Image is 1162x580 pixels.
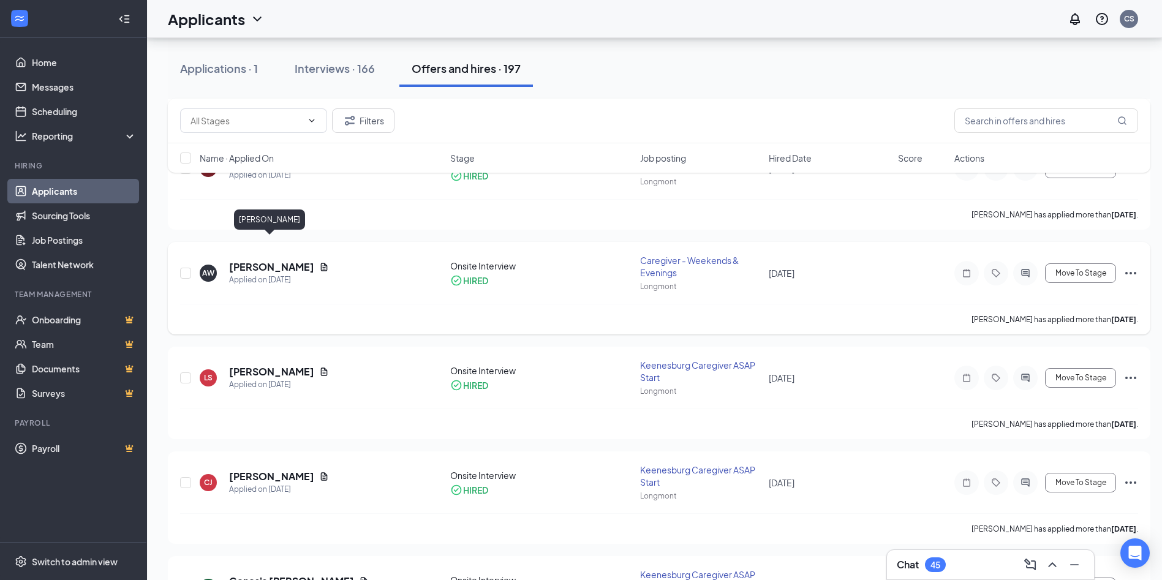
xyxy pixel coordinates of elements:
p: [PERSON_NAME] has applied more than . [971,314,1138,325]
span: [DATE] [769,268,794,279]
svg: Ellipses [1123,475,1138,490]
div: Switch to admin view [32,556,118,568]
svg: Notifications [1068,12,1082,26]
div: Payroll [15,418,134,428]
div: Keenesburg Caregiver ASAP Start [640,359,762,383]
a: OnboardingCrown [32,307,137,332]
b: [DATE] [1111,210,1136,219]
svg: Tag [989,268,1003,278]
a: DocumentsCrown [32,356,137,381]
input: Search in offers and hires [954,108,1138,133]
svg: Ellipses [1123,371,1138,385]
a: PayrollCrown [32,436,137,461]
div: Hiring [15,160,134,171]
a: SurveysCrown [32,381,137,405]
span: Stage [450,152,475,164]
svg: Tag [989,478,1003,488]
div: Keenesburg Caregiver ASAP Start [640,464,762,488]
svg: Document [319,367,329,377]
span: Actions [954,152,984,164]
div: Interviews · 166 [295,61,375,76]
button: Minimize [1065,555,1084,574]
a: TeamCrown [32,332,137,356]
svg: ChevronUp [1045,557,1060,572]
span: Job posting [640,152,686,164]
div: Longmont [640,491,762,501]
b: [DATE] [1111,420,1136,429]
p: [PERSON_NAME] has applied more than . [971,524,1138,534]
svg: WorkstreamLogo [13,12,26,24]
div: Applied on [DATE] [229,274,329,286]
a: Scheduling [32,99,137,124]
h5: [PERSON_NAME] [229,470,314,483]
span: [DATE] [769,372,794,383]
button: Filter Filters [332,108,394,133]
svg: ActiveChat [1018,373,1033,383]
svg: CheckmarkCircle [450,274,462,287]
button: ComposeMessage [1021,555,1040,574]
svg: ComposeMessage [1023,557,1038,572]
span: Name · Applied On [200,152,274,164]
span: Move To Stage [1055,374,1106,382]
span: Hired Date [769,152,812,164]
p: [PERSON_NAME] has applied more than . [971,419,1138,429]
span: Score [898,152,922,164]
div: Reporting [32,130,137,142]
svg: Minimize [1067,557,1082,572]
div: LS [204,372,213,383]
a: Messages [32,75,137,99]
div: Caregiver - Weekends & Evenings [640,254,762,279]
svg: Note [959,478,974,488]
svg: Collapse [118,13,130,25]
svg: Settings [15,556,27,568]
a: Applicants [32,179,137,203]
svg: ChevronDown [250,12,265,26]
a: Home [32,50,137,75]
svg: Ellipses [1123,266,1138,281]
h5: [PERSON_NAME] [229,365,314,379]
h1: Applicants [168,9,245,29]
svg: CheckmarkCircle [450,379,462,391]
button: ChevronUp [1043,555,1062,574]
h3: Chat [897,558,919,571]
div: HIRED [463,379,488,391]
svg: Tag [989,373,1003,383]
div: Offers and hires · 197 [412,61,521,76]
div: CJ [204,477,213,488]
svg: ActiveChat [1018,478,1033,488]
div: Open Intercom Messenger [1120,538,1150,568]
button: Move To Stage [1045,263,1116,283]
span: Move To Stage [1055,269,1106,277]
svg: QuestionInfo [1095,12,1109,26]
div: Onsite Interview [450,364,633,377]
div: CS [1124,13,1134,24]
svg: Document [319,262,329,272]
svg: ActiveChat [1018,268,1033,278]
button: Move To Stage [1045,473,1116,492]
div: HIRED [463,274,488,287]
svg: Note [959,373,974,383]
svg: Filter [342,113,357,128]
svg: Note [959,268,974,278]
div: HIRED [463,484,488,496]
div: Applied on [DATE] [229,483,329,495]
p: [PERSON_NAME] has applied more than . [971,209,1138,220]
div: [PERSON_NAME] [234,209,305,230]
svg: ChevronDown [307,116,317,126]
div: Longmont [640,386,762,396]
a: Talent Network [32,252,137,277]
div: Applications · 1 [180,61,258,76]
span: [DATE] [769,477,794,488]
div: Applied on [DATE] [229,379,329,391]
div: AW [202,268,214,278]
div: Team Management [15,289,134,299]
a: Sourcing Tools [32,203,137,228]
svg: MagnifyingGlass [1117,116,1127,126]
div: 45 [930,560,940,570]
a: Job Postings [32,228,137,252]
b: [DATE] [1111,524,1136,533]
div: Onsite Interview [450,469,633,481]
h5: [PERSON_NAME] [229,260,314,274]
svg: Analysis [15,130,27,142]
div: Longmont [640,281,762,292]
